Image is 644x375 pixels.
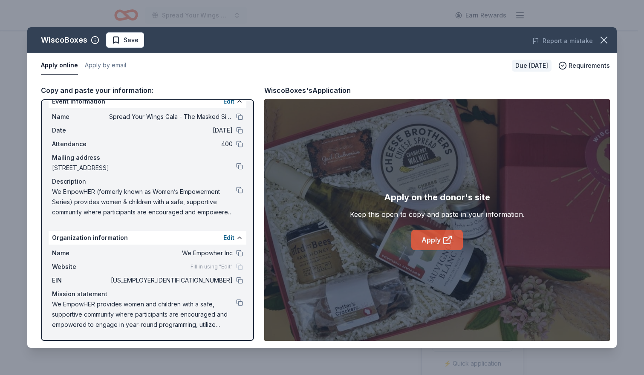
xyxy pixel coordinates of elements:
[109,275,233,286] span: [US_EMPLOYER_IDENTIFICATION_NUMBER]
[512,60,552,72] div: Due [DATE]
[52,139,109,149] span: Attendance
[109,125,233,136] span: [DATE]
[223,96,234,107] button: Edit
[350,209,525,219] div: Keep this open to copy and paste in your information.
[384,190,490,204] div: Apply on the donor's site
[106,32,144,48] button: Save
[49,231,246,245] div: Organization information
[41,85,254,96] div: Copy and paste your information:
[264,85,351,96] div: WiscoBoxes's Application
[52,176,243,187] div: Description
[52,153,243,163] div: Mailing address
[52,112,109,122] span: Name
[52,275,109,286] span: EIN
[124,35,139,45] span: Save
[532,36,593,46] button: Report a mistake
[109,248,233,258] span: We Empowher Inc
[558,61,610,71] button: Requirements
[52,289,243,299] div: Mission statement
[569,61,610,71] span: Requirements
[41,57,78,75] button: Apply online
[85,57,126,75] button: Apply by email
[49,95,246,108] div: Event information
[52,163,236,173] span: [STREET_ADDRESS]
[411,230,463,250] a: Apply
[52,262,109,272] span: Website
[52,187,236,217] span: We EmpowHER (formerly known as Women’s Empowerment Series) provides women & children with a safe,...
[191,263,233,270] span: Fill in using "Edit"
[223,233,234,243] button: Edit
[52,125,109,136] span: Date
[109,139,233,149] span: 400
[41,33,87,47] div: WiscoBoxes
[52,248,109,258] span: Name
[52,299,236,330] span: We EmpowHER provides women and children with a safe, supportive community where participants are ...
[109,112,233,122] span: Spread Your Wings Gala - The Masked Singer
